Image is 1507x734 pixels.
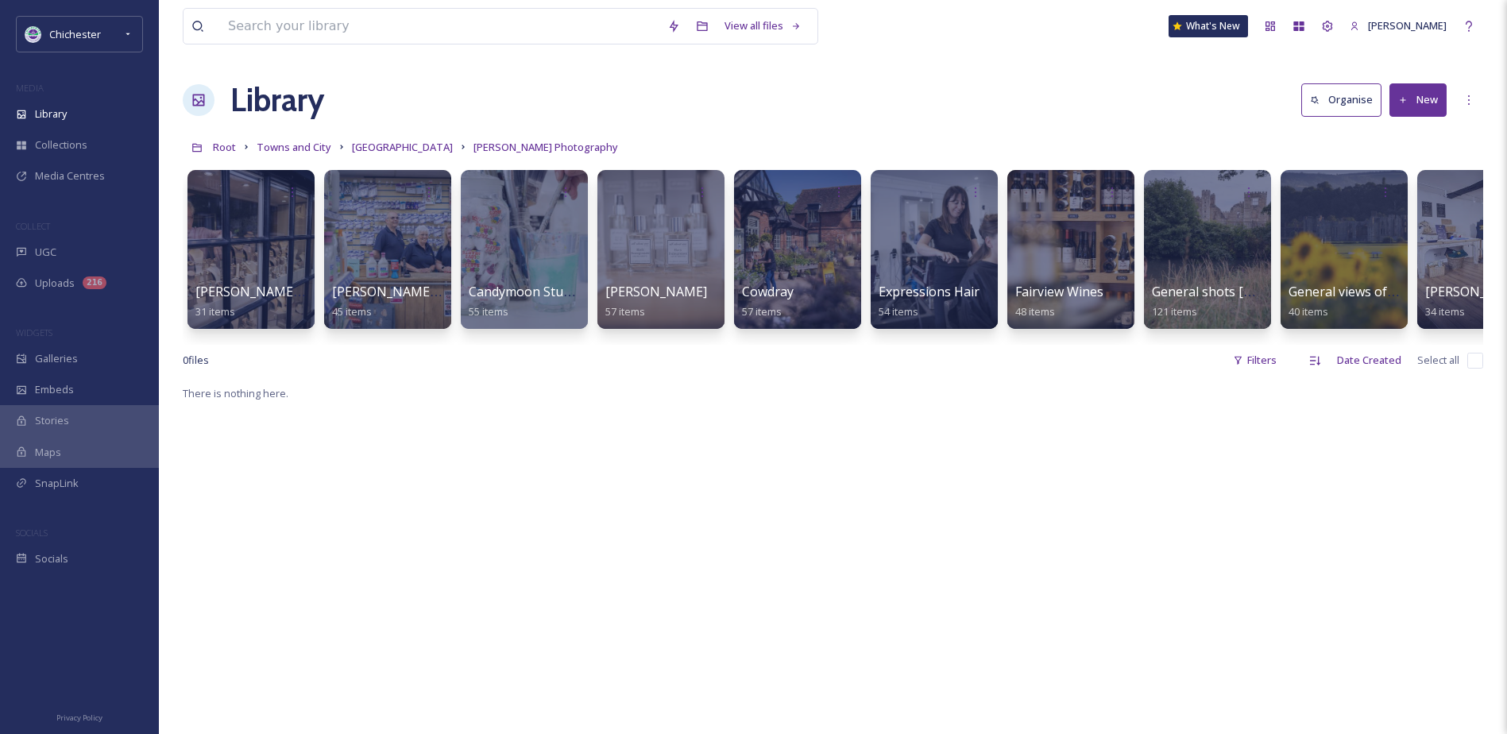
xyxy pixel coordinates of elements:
[469,284,582,319] a: Candymoon Studio55 items
[473,137,618,156] a: [PERSON_NAME] Photography
[1152,283,1281,300] span: General shots [DATE]
[35,476,79,491] span: SnapLink
[332,304,372,319] span: 45 items
[49,27,101,41] span: Chichester
[56,707,102,726] a: Privacy Policy
[1389,83,1447,116] button: New
[1417,353,1459,368] span: Select all
[16,326,52,338] span: WIDGETS
[35,551,68,566] span: Socials
[83,276,106,289] div: 216
[1368,18,1447,33] span: [PERSON_NAME]
[742,284,794,319] a: Cowdray57 items
[1152,284,1281,319] a: General shots [DATE]121 items
[35,351,78,366] span: Galleries
[195,304,235,319] span: 31 items
[1015,284,1103,319] a: Fairview Wines48 items
[1225,345,1285,376] div: Filters
[195,283,381,300] span: [PERSON_NAME] Fine Jewellery
[35,382,74,397] span: Embeds
[35,245,56,260] span: UGC
[1301,83,1381,116] button: Organise
[195,284,381,319] a: [PERSON_NAME] Fine Jewellery31 items
[742,304,782,319] span: 57 items
[35,106,67,122] span: Library
[35,137,87,153] span: Collections
[605,284,707,319] a: [PERSON_NAME]57 items
[332,284,535,319] a: [PERSON_NAME] Home Hardware45 items
[1289,304,1328,319] span: 40 items
[257,137,331,156] a: Towns and City
[1301,83,1389,116] a: Organise
[742,283,794,300] span: Cowdray
[230,76,324,124] a: Library
[605,304,645,319] span: 57 items
[25,26,41,42] img: Logo_of_Chichester_District_Council.png
[332,283,535,300] span: [PERSON_NAME] Home Hardware
[469,304,508,319] span: 55 items
[1015,283,1103,300] span: Fairview Wines
[352,137,453,156] a: [GEOGRAPHIC_DATA]
[35,276,75,291] span: Uploads
[473,140,618,154] span: [PERSON_NAME] Photography
[213,140,236,154] span: Root
[16,82,44,94] span: MEDIA
[352,140,453,154] span: [GEOGRAPHIC_DATA]
[605,283,707,300] span: [PERSON_NAME]
[56,713,102,723] span: Privacy Policy
[879,284,980,319] a: Expressions Hair54 items
[220,9,659,44] input: Search your library
[35,168,105,183] span: Media Centres
[717,10,810,41] a: View all files
[1425,304,1465,319] span: 34 items
[16,220,50,232] span: COLLECT
[1152,304,1197,319] span: 121 items
[1015,304,1055,319] span: 48 items
[1342,10,1455,41] a: [PERSON_NAME]
[1329,345,1409,376] div: Date Created
[1169,15,1248,37] a: What's New
[35,413,69,428] span: Stories
[879,304,918,319] span: 54 items
[35,445,61,460] span: Maps
[183,353,209,368] span: 0 file s
[257,140,331,154] span: Towns and City
[16,527,48,539] span: SOCIALS
[213,137,236,156] a: Root
[469,283,582,300] span: Candymoon Studio
[879,283,980,300] span: Expressions Hair
[183,386,288,400] span: There is nothing here.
